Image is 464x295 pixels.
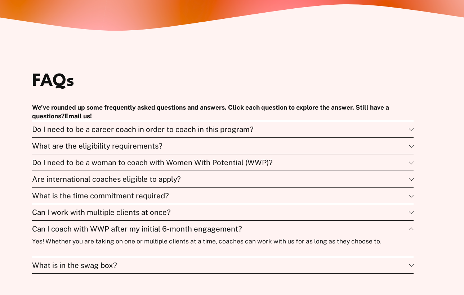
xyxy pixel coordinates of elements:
[32,121,414,137] button: Do I need to be a career coach in order to coach in this program?
[32,221,414,237] button: Can I coach with WWP after my initial 6-month engagement?
[32,204,414,220] button: Can I work with multiple clients at once?
[32,257,414,273] button: What is in the swag box?
[32,158,409,167] span: Do I need to be a woman to coach with Women With Potential (WWP)?
[32,188,414,204] button: What is the time commitment required?
[32,191,409,200] span: What is the time commitment required?
[32,104,391,120] strong: We’ve rounded up some frequently asked questions and answers. Click each question to explore the ...
[32,141,409,150] span: What are the eligibility requirements?
[32,154,414,171] button: Do I need to be a woman to coach with Women With Potential (WWP)?
[32,237,414,246] p: Yes! Whether you are taking on one or multiple clients at a time, coaches can work with us for as...
[90,112,92,120] strong: !
[32,125,409,134] span: Do I need to be a career coach in order to coach in this program?
[32,224,409,233] span: Can I coach with WWP after my initial 6-month engagement?
[32,71,414,92] h2: FAQs
[32,208,409,217] span: Can I work with multiple clients at once?
[32,171,414,187] button: Are international coaches eligible to apply?
[32,175,409,184] span: Are international coaches eligible to apply?
[64,112,90,120] a: Email us
[32,237,414,257] div: Can I coach with WWP after my initial 6-month engagement?
[32,138,414,154] button: What are the eligibility requirements?
[32,261,409,270] span: What is in the swag box?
